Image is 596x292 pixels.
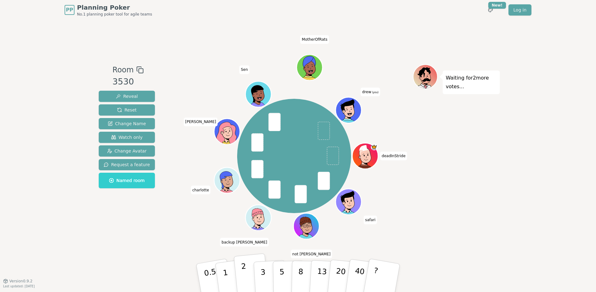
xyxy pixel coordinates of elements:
[107,148,147,154] span: Change Avatar
[239,65,250,74] span: Click to change your name
[488,2,506,9] div: New!
[77,3,152,12] span: Planning Poker
[380,152,407,160] span: Click to change your name
[66,6,73,14] span: PP
[99,145,155,157] button: Change Avatar
[3,285,35,288] span: Last updated: [DATE]
[77,12,152,17] span: No.1 planning poker tool for agile teams
[99,104,155,116] button: Reset
[371,144,377,150] span: deadInStride is the host
[65,3,152,17] a: PPPlanning PokerNo.1 planning poker tool for agile teams
[485,4,496,16] button: New!
[112,64,133,75] span: Room
[99,173,155,188] button: Named room
[112,75,143,88] div: 3530
[291,250,332,258] span: Click to change your name
[99,159,155,170] button: Request a feature
[116,93,138,99] span: Reveal
[300,35,329,44] span: Click to change your name
[3,279,33,284] button: Version0.9.2
[360,88,380,96] span: Click to change your name
[108,121,146,127] span: Change Name
[117,107,137,113] span: Reset
[371,91,379,94] span: (you)
[99,118,155,129] button: Change Name
[109,177,145,184] span: Named room
[336,98,361,122] button: Click to change your avatar
[184,117,218,126] span: Click to change your name
[363,216,377,224] span: Click to change your name
[111,134,143,140] span: Watch only
[191,186,210,194] span: Click to change your name
[104,162,150,168] span: Request a feature
[99,91,155,102] button: Reveal
[446,74,497,91] p: Waiting for 2 more votes...
[99,132,155,143] button: Watch only
[508,4,531,16] a: Log in
[220,238,269,246] span: Click to change your name
[9,279,33,284] span: Version 0.9.2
